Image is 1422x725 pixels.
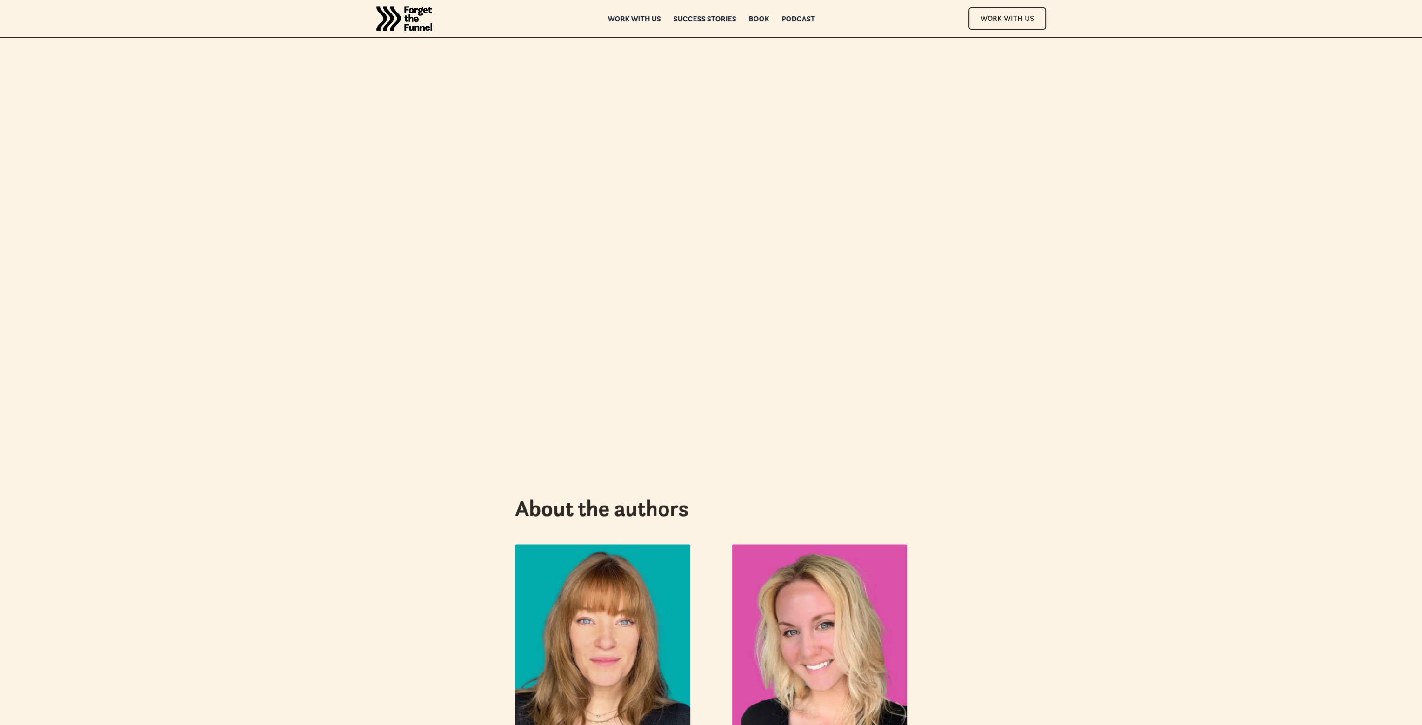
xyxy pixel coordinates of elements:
strong: About the authors [515,494,688,522]
a: Book [748,15,769,22]
a: Podcast [781,15,814,22]
a: Work With Us [968,7,1046,29]
a: Work with us [608,15,661,22]
a: Success Stories [673,15,736,22]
